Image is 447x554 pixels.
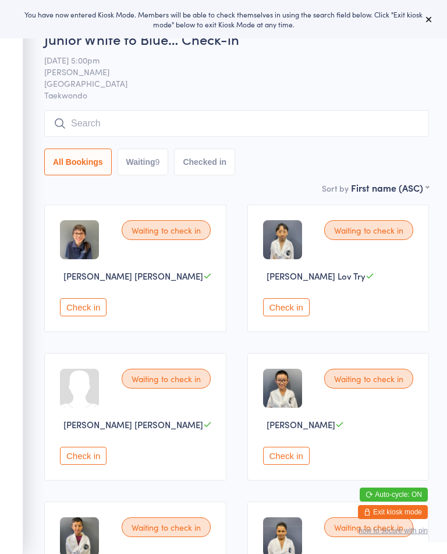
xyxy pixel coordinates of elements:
label: Sort by [322,182,349,194]
h2: Junior White to Blue… Check-in [44,29,429,48]
div: Waiting to check in [324,369,413,389]
span: [PERSON_NAME] [PERSON_NAME] [63,418,203,431]
span: [PERSON_NAME] [44,66,411,77]
div: Waiting to check in [122,220,211,240]
button: how to secure with pin [359,527,428,535]
span: Taekwondo [44,89,429,101]
div: Waiting to check in [122,369,211,389]
button: Checked in [174,149,235,175]
span: [PERSON_NAME] [PERSON_NAME] [63,270,203,282]
div: Waiting to check in [324,517,413,537]
div: You have now entered Kiosk Mode. Members will be able to check themselves in using the search fie... [19,9,428,29]
span: [PERSON_NAME] [267,418,335,431]
img: image1747036007.png [263,220,302,259]
div: Waiting to check in [324,220,413,240]
button: All Bookings [44,149,112,175]
button: Exit kiosk mode [358,505,428,519]
button: Check in [263,298,310,316]
button: Auto-cycle: ON [360,488,428,502]
span: [DATE] 5:00pm [44,54,411,66]
div: First name (ASC) [351,181,429,194]
div: 9 [155,157,160,167]
span: [GEOGRAPHIC_DATA] [44,77,411,89]
button: Waiting9 [118,149,169,175]
button: Check in [263,447,310,465]
button: Check in [60,447,107,465]
span: [PERSON_NAME] Lov Try [267,270,366,282]
img: image1740635955.png [60,220,99,259]
div: Waiting to check in [122,517,211,537]
input: Search [44,110,429,137]
img: image1746773736.png [263,369,302,408]
button: Check in [60,298,107,316]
